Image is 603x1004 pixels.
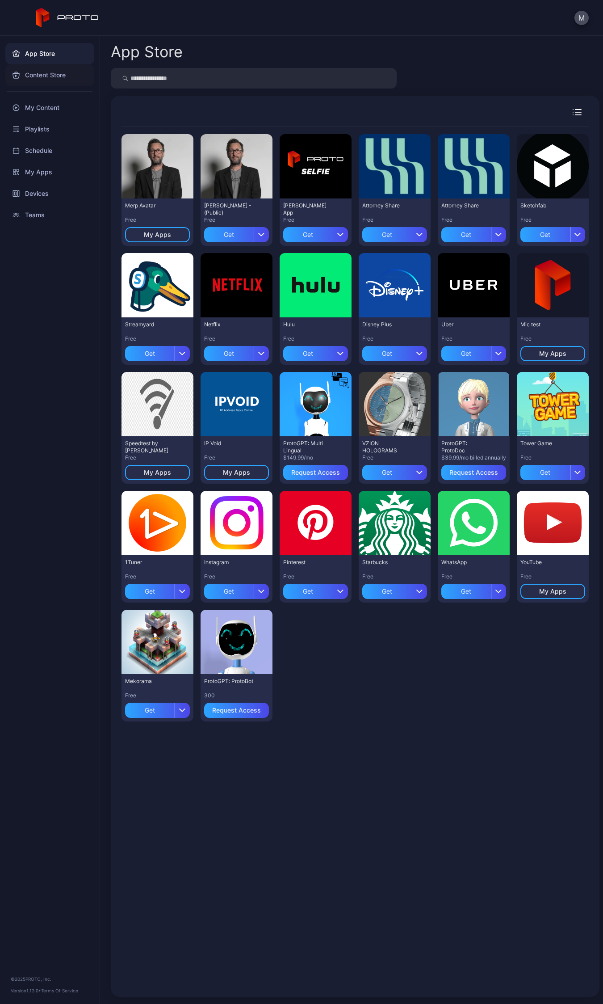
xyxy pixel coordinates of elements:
[441,580,506,599] button: Get
[204,559,253,566] div: Instagram
[441,559,490,566] div: WhatsApp
[125,342,190,361] button: Get
[125,692,190,699] div: Free
[362,224,427,242] button: Get
[204,335,269,342] div: Free
[362,216,427,224] div: Free
[204,703,269,718] button: Request Access
[11,975,89,983] div: © 2025 PROTO, Inc.
[125,584,175,599] div: Get
[362,342,427,361] button: Get
[5,97,94,118] a: My Content
[441,573,506,580] div: Free
[362,227,412,242] div: Get
[441,202,490,209] div: Attorney Share
[5,64,94,86] a: Content Store
[574,11,589,25] button: M
[283,202,332,216] div: David Selfie App
[283,584,333,599] div: Get
[520,202,569,209] div: Sketchfab
[283,346,333,361] div: Get
[204,346,254,361] div: Get
[283,224,348,242] button: Get
[204,692,269,699] div: 300
[520,346,585,361] button: My Apps
[125,703,175,718] div: Get
[520,573,585,580] div: Free
[204,678,253,685] div: ProtoGPT: ProtoBot
[520,321,569,328] div: Mic test
[539,588,566,595] div: My Apps
[520,227,570,242] div: Get
[441,584,491,599] div: Get
[520,454,585,461] div: Free
[125,699,190,718] button: Get
[5,204,94,226] a: Teams
[362,346,412,361] div: Get
[362,321,411,328] div: Disney Plus
[362,559,411,566] div: Starbucks
[125,346,175,361] div: Get
[125,454,190,461] div: Free
[41,988,78,993] a: Terms Of Service
[362,584,412,599] div: Get
[520,584,585,599] button: My Apps
[362,335,427,342] div: Free
[441,342,506,361] button: Get
[283,335,348,342] div: Free
[125,202,174,209] div: Merp Avatar
[212,707,261,714] div: Request Access
[204,573,269,580] div: Free
[125,580,190,599] button: Get
[204,584,254,599] div: Get
[125,440,174,454] div: Speedtest by Ookla
[441,440,490,454] div: ProtoGPT: ProtoDoc
[5,140,94,161] a: Schedule
[125,465,190,480] button: My Apps
[11,988,41,993] span: Version 1.13.0 •
[204,227,254,242] div: Get
[125,573,190,580] div: Free
[441,321,490,328] div: Uber
[449,469,498,476] div: Request Access
[520,224,585,242] button: Get
[204,224,269,242] button: Get
[125,678,174,685] div: Mekorama
[520,440,569,447] div: Tower Game
[144,469,171,476] div: My Apps
[204,454,269,461] div: Free
[125,227,190,242] button: My Apps
[125,216,190,224] div: Free
[125,559,174,566] div: 1Tuner
[291,469,340,476] div: Request Access
[362,580,427,599] button: Get
[362,573,427,580] div: Free
[539,350,566,357] div: My Apps
[204,580,269,599] button: Get
[283,227,333,242] div: Get
[520,216,585,224] div: Free
[441,335,506,342] div: Free
[5,161,94,183] a: My Apps
[362,440,411,454] div: VZION HOLOGRAMS
[441,346,491,361] div: Get
[204,342,269,361] button: Get
[204,465,269,480] button: My Apps
[362,202,411,209] div: Attorney Share
[5,43,94,64] div: App Store
[5,118,94,140] a: Playlists
[362,461,427,480] button: Get
[520,465,570,480] div: Get
[283,454,348,461] div: $149.99/mo
[111,44,183,59] div: App Store
[204,216,269,224] div: Free
[283,216,348,224] div: Free
[520,559,569,566] div: YouTube
[204,440,253,447] div: IP Void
